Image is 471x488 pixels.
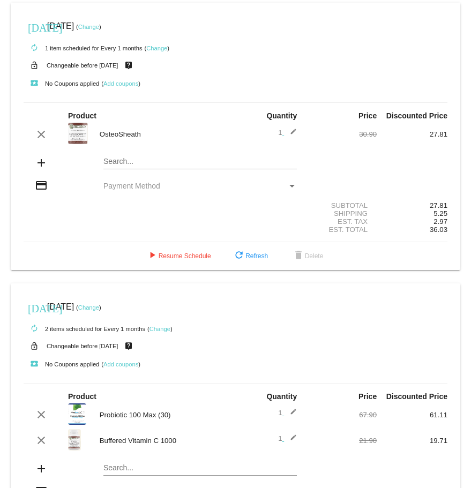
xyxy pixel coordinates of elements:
[103,157,297,166] input: Search...
[68,392,96,401] strong: Product
[68,403,86,425] img: Probiotic-100-Max-label.png
[122,58,135,72] mat-icon: live_help
[101,80,140,87] small: ( )
[103,361,138,367] a: Add coupons
[47,343,118,349] small: Changeable before [DATE]
[284,128,297,141] mat-icon: edit
[47,62,118,69] small: Changeable before [DATE]
[103,80,138,87] a: Add coupons
[94,130,236,138] div: OsteoSheath
[94,411,236,419] div: Probiotic 100 Max (30)
[76,24,101,30] small: ( )
[266,111,297,120] strong: Quantity
[28,358,41,371] mat-icon: local_play
[68,111,96,120] strong: Product
[358,111,377,120] strong: Price
[28,301,41,314] mat-icon: [DATE]
[28,42,41,55] mat-icon: autorenew
[149,326,170,332] a: Change
[28,20,41,33] mat-icon: [DATE]
[266,392,297,401] strong: Quantity
[292,250,305,262] mat-icon: delete
[35,462,48,475] mat-icon: add
[94,437,236,445] div: Buffered Vitamin C 1000
[306,130,377,138] div: 30.90
[377,201,447,209] div: 27.81
[28,77,41,90] mat-icon: local_play
[306,217,377,226] div: Est. Tax
[283,246,332,266] button: Delete
[137,246,220,266] button: Resume Schedule
[377,130,447,138] div: 27.81
[233,252,268,260] span: Refresh
[278,434,297,442] span: 1
[35,179,48,192] mat-icon: credit_card
[278,129,297,137] span: 1
[122,339,135,353] mat-icon: live_help
[306,209,377,217] div: Shipping
[306,411,377,419] div: 67.90
[24,326,145,332] small: 2 items scheduled for Every 1 months
[146,250,159,262] mat-icon: play_arrow
[101,361,140,367] small: ( )
[78,24,99,30] a: Change
[35,128,48,141] mat-icon: clear
[386,111,447,120] strong: Discounted Price
[103,464,297,472] input: Search...
[377,411,447,419] div: 61.11
[28,322,41,335] mat-icon: autorenew
[233,250,245,262] mat-icon: refresh
[284,408,297,421] mat-icon: edit
[78,304,99,311] a: Change
[430,226,447,234] span: 36.03
[28,339,41,353] mat-icon: lock_open
[103,182,297,190] mat-select: Payment Method
[386,392,447,401] strong: Discounted Price
[35,156,48,169] mat-icon: add
[284,434,297,447] mat-icon: edit
[68,123,88,144] img: Osteosheath-Label.jpg
[24,361,99,367] small: No Coupons applied
[146,252,211,260] span: Resume Schedule
[35,434,48,447] mat-icon: clear
[306,226,377,234] div: Est. Total
[35,408,48,421] mat-icon: clear
[306,201,377,209] div: Subtotal
[146,45,167,51] a: Change
[144,45,169,51] small: ( )
[224,246,276,266] button: Refresh
[28,58,41,72] mat-icon: lock_open
[24,80,99,87] small: No Coupons applied
[147,326,173,332] small: ( )
[306,437,377,445] div: 21.90
[358,392,377,401] strong: Price
[103,182,160,190] span: Payment Method
[433,217,447,226] span: 2.97
[68,429,81,451] img: Buffered-C-Label.jpg
[278,409,297,417] span: 1
[76,304,101,311] small: ( )
[292,252,324,260] span: Delete
[433,209,447,217] span: 5.25
[377,437,447,445] div: 19.71
[24,45,143,51] small: 1 item scheduled for Every 1 months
